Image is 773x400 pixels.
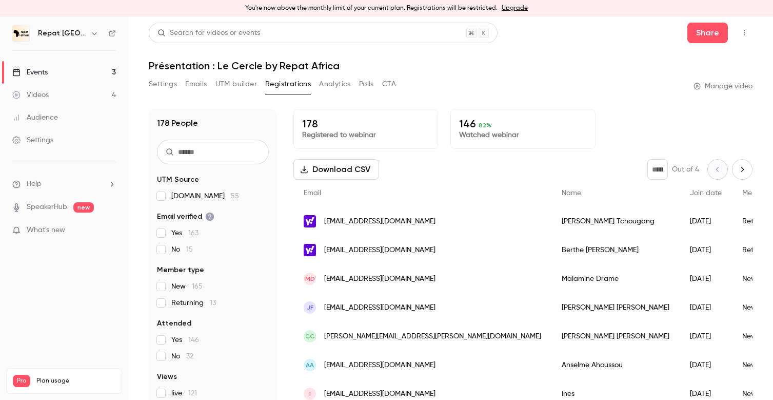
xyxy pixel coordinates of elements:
div: [DATE] [680,322,732,351]
span: Views [157,372,177,382]
div: [PERSON_NAME] [PERSON_NAME] [551,322,680,351]
span: 165 [192,283,203,290]
p: 146 [459,118,586,130]
img: yahoo.fr [304,215,316,227]
div: [DATE] [680,236,732,264]
img: Repat Africa [13,25,29,42]
p: Watched webinar [459,130,586,140]
span: Yes [171,228,199,238]
span: Plan usage [36,377,115,385]
span: [EMAIL_ADDRESS][DOMAIN_NAME] [324,245,435,256]
span: I [309,389,311,398]
span: [EMAIL_ADDRESS][DOMAIN_NAME] [324,302,435,313]
button: Settings [149,76,177,92]
span: UTM Source [157,175,199,185]
button: CTA [382,76,396,92]
p: Registered to webinar [302,130,429,140]
button: Polls [359,76,374,92]
div: Events [12,67,48,78]
div: Search for videos or events [157,28,260,39]
span: AA [306,360,314,370]
span: [EMAIL_ADDRESS][DOMAIN_NAME] [324,216,435,227]
button: Next page [732,159,752,180]
li: help-dropdown-opener [12,179,116,189]
h1: 178 People [157,117,198,129]
div: [DATE] [680,207,732,236]
span: [DOMAIN_NAME] [171,191,239,201]
button: Registrations [265,76,311,92]
span: Help [27,179,42,189]
span: 146 [188,336,199,344]
span: Member type [157,265,204,275]
iframe: Noticeable Trigger [104,226,116,235]
div: [PERSON_NAME] Tchougang [551,207,680,236]
span: Attended [157,318,191,329]
div: [DATE] [680,264,732,293]
span: [EMAIL_ADDRESS][DOMAIN_NAME] [324,389,435,399]
span: [EMAIL_ADDRESS][DOMAIN_NAME] [324,360,435,371]
p: 178 [302,118,429,130]
span: Join date [690,189,722,197]
span: Yes [171,335,199,345]
span: jF [307,303,313,312]
div: [DATE] [680,351,732,379]
button: Emails [185,76,207,92]
span: 13 [210,299,216,307]
img: yahoo.fr [304,244,316,256]
span: [EMAIL_ADDRESS][DOMAIN_NAME] [324,274,435,284]
div: Anselme Ahoussou [551,351,680,379]
span: 82 % [479,122,491,129]
span: Pro [13,375,30,387]
h6: Repat [GEOGRAPHIC_DATA] [38,28,86,39]
span: [PERSON_NAME][EMAIL_ADDRESS][PERSON_NAME][DOMAIN_NAME] [324,331,541,342]
span: new [73,202,94,213]
a: Upgrade [502,4,528,12]
div: [DATE] [680,293,732,322]
span: Returning [171,298,216,308]
button: Share [687,23,728,43]
span: New [171,281,203,292]
span: 32 [186,353,193,360]
span: Email verified [157,212,214,222]
a: Manage video [693,81,752,91]
div: Videos [12,90,49,100]
span: What's new [27,225,65,236]
div: Audience [12,112,58,123]
div: Berthe [PERSON_NAME] [551,236,680,264]
div: Settings [12,135,53,145]
span: Name [562,189,581,197]
a: SpeakerHub [27,202,67,213]
span: 15 [186,246,193,253]
p: Out of 4 [672,164,699,175]
button: Analytics [319,76,351,92]
button: Download CSV [293,159,379,180]
span: 163 [188,230,199,237]
span: 55 [231,193,239,200]
span: MD [305,274,315,283]
span: No [171,351,193,361]
span: live [171,388,197,398]
span: 121 [188,390,197,397]
div: [PERSON_NAME] [PERSON_NAME] [551,293,680,322]
div: Malamine Drame [551,264,680,293]
span: Email [304,189,321,197]
button: UTM builder [215,76,257,92]
h1: Présentation : Le Cercle by Repat Africa [149,60,752,72]
span: CC [305,332,314,341]
span: No [171,244,193,255]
